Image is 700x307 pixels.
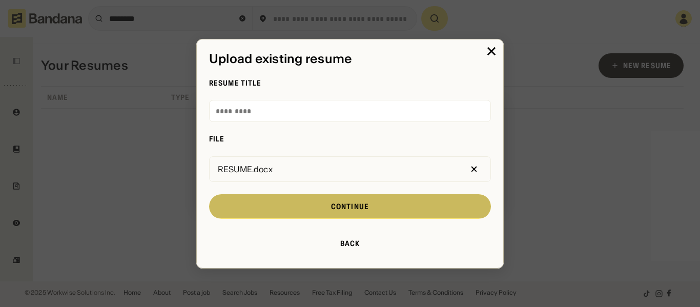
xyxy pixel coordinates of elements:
[331,203,369,210] div: Continue
[209,78,491,88] div: Resume Title
[214,165,277,173] div: RESUME.docx
[209,134,491,144] div: File
[340,240,360,247] div: Back
[209,51,491,66] div: Upload existing resume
